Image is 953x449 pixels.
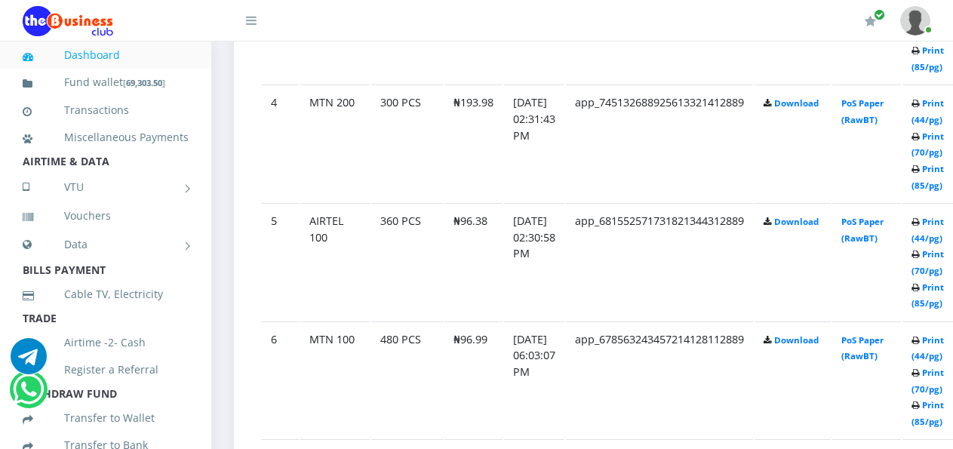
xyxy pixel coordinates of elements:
[911,399,944,427] a: Print (85/pg)
[23,325,189,360] a: Airtime -2- Cash
[300,321,370,438] td: MTN 100
[504,85,564,201] td: [DATE] 02:31:43 PM
[841,334,884,362] a: PoS Paper (RawBT)
[774,97,819,109] a: Download
[911,367,944,395] a: Print (70/pg)
[23,6,113,36] img: Logo
[865,15,876,27] i: Renew/Upgrade Subscription
[23,168,189,206] a: VTU
[774,216,819,227] a: Download
[371,85,443,201] td: 300 PCS
[300,203,370,320] td: AIRTEL 100
[444,203,503,320] td: ₦96.38
[23,352,189,387] a: Register a Referral
[911,281,944,309] a: Print (85/pg)
[23,93,189,128] a: Transactions
[504,203,564,320] td: [DATE] 02:30:58 PM
[504,321,564,438] td: [DATE] 06:03:07 PM
[23,401,189,435] a: Transfer to Wallet
[911,163,944,191] a: Print (85/pg)
[23,38,189,72] a: Dashboard
[262,203,299,320] td: 5
[841,97,884,125] a: PoS Paper (RawBT)
[126,77,162,88] b: 69,303.50
[11,349,47,374] a: Chat for support
[911,97,944,125] a: Print (44/pg)
[371,203,443,320] td: 360 PCS
[444,85,503,201] td: ₦193.98
[911,45,944,72] a: Print (85/pg)
[262,85,299,201] td: 4
[841,216,884,244] a: PoS Paper (RawBT)
[371,321,443,438] td: 480 PCS
[444,321,503,438] td: ₦96.99
[874,9,885,20] span: Renew/Upgrade Subscription
[23,65,189,100] a: Fund wallet[69,303.50]
[911,216,944,244] a: Print (44/pg)
[23,198,189,233] a: Vouchers
[23,226,189,263] a: Data
[911,248,944,276] a: Print (70/pg)
[774,334,819,346] a: Download
[566,203,753,320] td: app_681552571731821344312889
[23,120,189,155] a: Miscellaneous Payments
[911,131,944,158] a: Print (70/pg)
[566,321,753,438] td: app_678563243457214128112889
[300,85,370,201] td: MTN 200
[900,6,930,35] img: User
[911,334,944,362] a: Print (44/pg)
[23,277,189,312] a: Cable TV, Electricity
[123,77,165,88] small: [ ]
[13,383,44,407] a: Chat for support
[262,321,299,438] td: 6
[566,85,753,201] td: app_745132688925613321412889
